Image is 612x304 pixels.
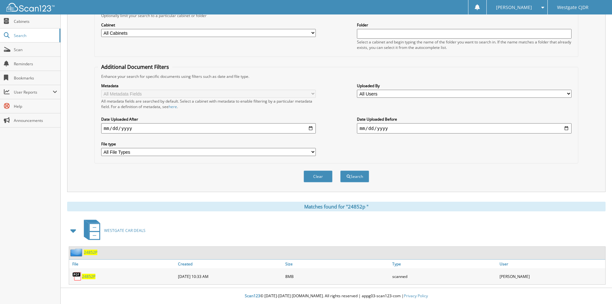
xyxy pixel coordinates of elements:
div: Matches found for "24852p " [67,202,606,211]
label: Cabinet [101,22,316,28]
a: 24852P [84,250,97,255]
a: Privacy Policy [404,293,428,299]
a: 24852P [82,274,95,279]
span: Scan [14,47,57,52]
span: Announcements [14,118,57,123]
span: [PERSON_NAME] [496,5,532,9]
span: Westgate CJDR [557,5,589,9]
span: Scan123 [245,293,260,299]
button: Search [340,170,369,182]
input: end [357,123,572,134]
div: [PERSON_NAME] [498,270,605,283]
a: here [169,104,177,109]
span: Bookmarks [14,75,57,81]
label: File type [101,141,316,147]
a: WESTGATE CAR DEALS [80,218,146,243]
div: Enhance your search for specific documents using filters such as date and file type. [98,74,575,79]
input: start [101,123,316,134]
div: 8MB [284,270,391,283]
a: Size [284,260,391,268]
legend: Additional Document Filters [98,63,172,70]
span: Help [14,104,57,109]
a: User [498,260,605,268]
button: Clear [304,170,333,182]
a: Type [391,260,498,268]
iframe: Chat Widget [580,273,612,304]
span: User Reports [14,89,53,95]
a: File [69,260,176,268]
span: Search [14,33,56,38]
span: Cabinets [14,19,57,24]
span: W E S T G A T E C A R D E A L S [104,228,146,233]
a: Created [176,260,284,268]
img: folder2.png [70,248,84,256]
label: Folder [357,22,572,28]
div: Optionally limit your search to a particular cabinet or folder [98,13,575,18]
img: PDF.png [72,272,82,281]
label: Metadata [101,83,316,88]
span: 2 4 8 5 2 P [82,274,95,279]
span: 2 4 8 5 2 P [84,250,97,255]
span: Reminders [14,61,57,67]
label: Uploaded By [357,83,572,88]
label: Date Uploaded Before [357,116,572,122]
div: Select a cabinet and begin typing the name of the folder you want to search in. If the name match... [357,39,572,50]
div: scanned [391,270,498,283]
div: All metadata fields are searched by default. Select a cabinet with metadata to enable filtering b... [101,98,316,109]
img: scan123-logo-white.svg [6,3,55,12]
label: Date Uploaded After [101,116,316,122]
div: © [DATE]-[DATE] [DOMAIN_NAME]. All rights reserved | appg03-scan123-com | [61,288,612,304]
div: [DATE] 10:33 AM [176,270,284,283]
